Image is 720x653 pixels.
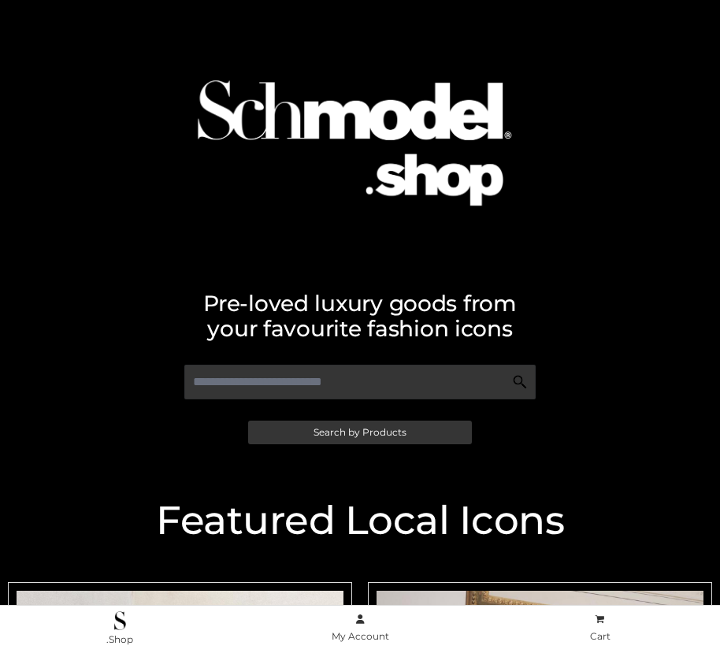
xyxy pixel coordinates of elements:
[512,374,528,390] img: Search Icon
[8,291,712,341] h2: Pre-loved luxury goods from your favourite fashion icons
[114,611,126,630] img: .Shop
[314,428,406,437] span: Search by Products
[106,633,133,645] span: .Shop
[480,610,720,646] a: Cart
[332,630,389,642] span: My Account
[248,421,472,444] a: Search by Products
[590,630,611,642] span: Cart
[240,610,481,646] a: My Account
